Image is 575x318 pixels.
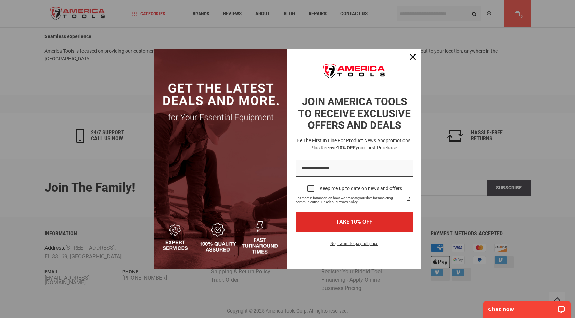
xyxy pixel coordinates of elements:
[405,195,413,203] a: Read our Privacy Policy
[298,96,411,131] strong: JOIN AMERICA TOOLS TO RECEIVE EXCLUSIVE OFFERS AND DEALS
[310,138,412,150] span: promotions. Plus receive your first purchase.
[296,212,413,231] button: TAKE 10% OFF
[337,145,356,150] strong: 10% OFF
[479,296,575,318] iframe: LiveChat chat widget
[325,240,384,252] button: No, I want to pay full price
[405,195,413,203] svg: link icon
[294,137,414,151] h3: Be the first in line for product news and
[296,196,405,204] span: For more information on how we process your data for marketing communication. Check our Privacy p...
[410,54,416,60] svg: close icon
[405,49,421,65] button: Close
[296,160,413,177] input: Email field
[320,186,402,192] div: Keep me up to date on news and offers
